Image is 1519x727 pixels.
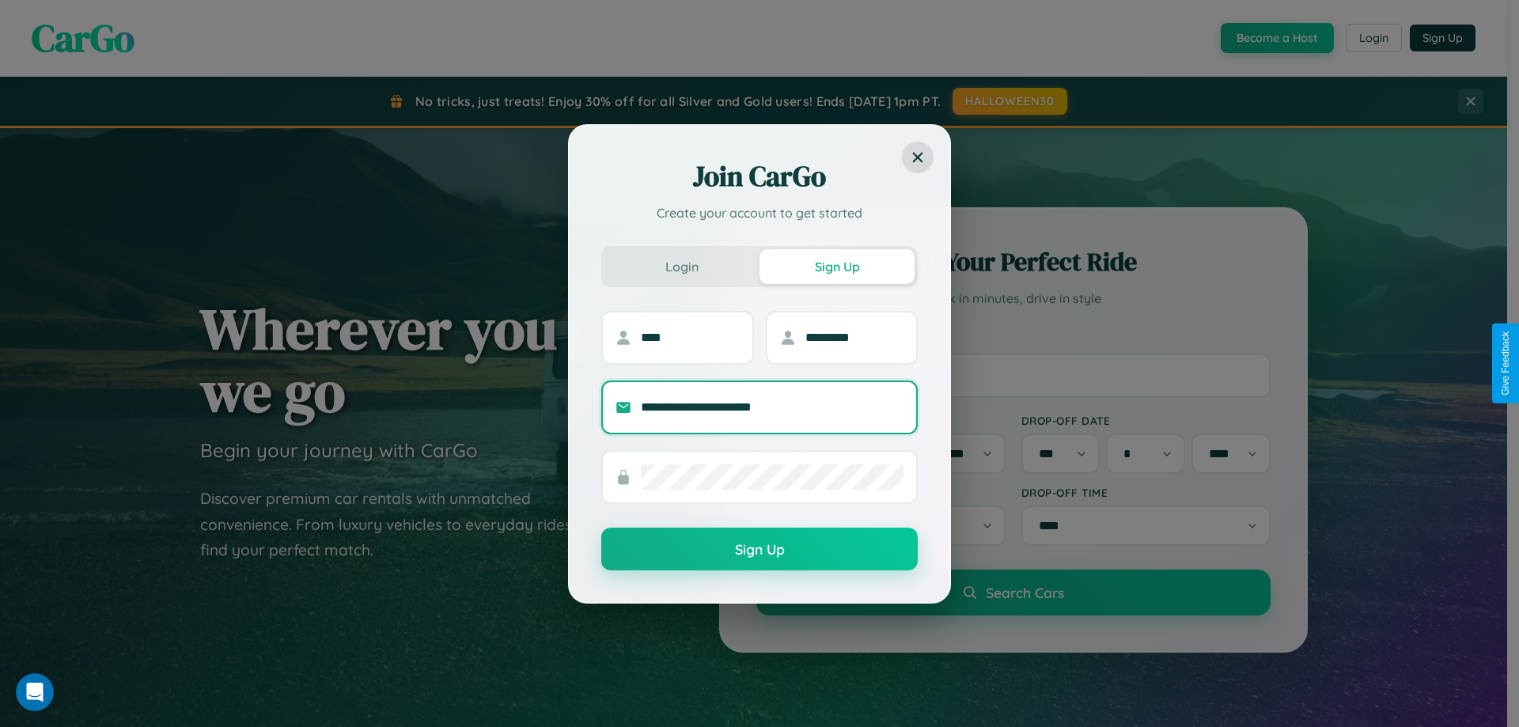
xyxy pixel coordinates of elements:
p: Create your account to get started [601,203,918,222]
button: Sign Up [759,249,915,284]
button: Sign Up [601,528,918,570]
div: Give Feedback [1500,331,1511,396]
h2: Join CarGo [601,157,918,195]
button: Login [604,249,759,284]
iframe: Intercom live chat [16,673,54,711]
